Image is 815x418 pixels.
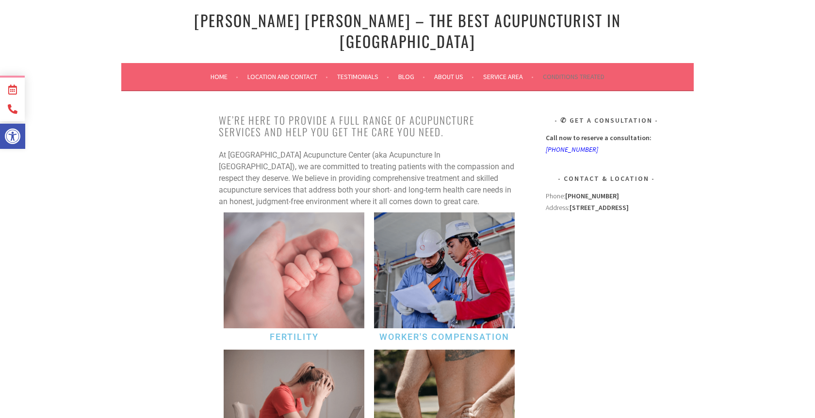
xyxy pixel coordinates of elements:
img: Irvine Acupuncture for Fertility and infertility [224,212,364,328]
a: Worker's Compensation [379,332,509,342]
p: At [GEOGRAPHIC_DATA] Acupuncture Center (aka Acupuncture In [GEOGRAPHIC_DATA]), we are committed ... [219,149,520,208]
img: irvine acupuncture for workers compensation [374,212,515,328]
a: About Us [434,71,474,82]
a: [PHONE_NUMBER] [546,145,598,154]
a: [PERSON_NAME] [PERSON_NAME] – The Best Acupuncturist In [GEOGRAPHIC_DATA] [194,9,621,52]
a: Location and Contact [247,71,328,82]
h3: ✆ Get A Consultation [546,114,667,126]
strong: [PHONE_NUMBER] [565,192,619,200]
a: Service Area [483,71,534,82]
a: Testimonials [337,71,389,82]
div: Phone: [546,190,667,202]
strong: Call now to reserve a consultation: [546,133,652,142]
div: Address: [546,190,667,335]
h3: Contact & Location [546,173,667,184]
strong: [STREET_ADDRESS] [570,203,629,212]
h2: We’re here to provide a full range of acupuncture services and help you get the care you need. [219,114,520,138]
a: Conditions Treated [543,71,604,82]
a: Fertility [270,332,319,342]
a: Blog [398,71,425,82]
a: Home [211,71,238,82]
